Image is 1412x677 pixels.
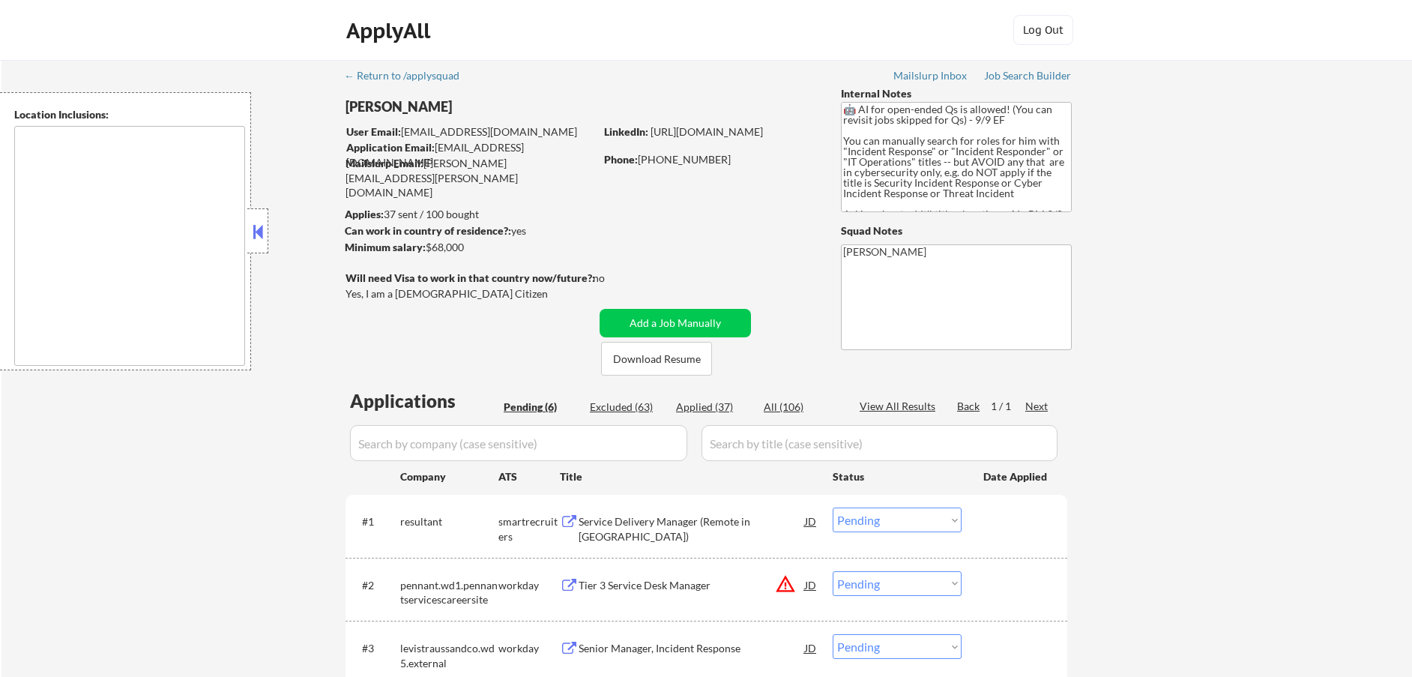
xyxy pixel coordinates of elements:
[346,271,595,284] strong: Will need Visa to work in that country now/future?:
[984,70,1072,81] div: Job Search Builder
[346,286,599,301] div: Yes, I am a [DEMOGRAPHIC_DATA] Citizen
[400,641,498,670] div: levistraussandco.wd5.external
[601,342,712,376] button: Download Resume
[362,514,388,529] div: #1
[498,514,560,544] div: smartrecruiters
[346,97,654,116] div: [PERSON_NAME]
[860,399,940,414] div: View All Results
[560,469,818,484] div: Title
[579,578,805,593] div: Tier 3 Service Desk Manager
[702,425,1058,461] input: Search by title (case sensitive)
[604,125,648,138] strong: LinkedIn:
[345,240,594,255] div: $68,000
[346,157,423,169] strong: Mailslurp Email:
[400,578,498,607] div: pennant.wd1.pennantservicescareersite
[775,574,796,595] button: warning_amber
[362,641,388,656] div: #3
[346,18,435,43] div: ApplyAll
[764,400,839,415] div: All (106)
[14,107,245,122] div: Location Inclusions:
[893,70,968,81] div: Mailslurp Inbox
[803,508,818,535] div: JD
[345,241,426,253] strong: Minimum salary:
[350,392,498,410] div: Applications
[400,469,498,484] div: Company
[604,152,816,167] div: [PHONE_NUMBER]
[498,578,560,593] div: workday
[345,208,384,220] strong: Applies:
[957,399,981,414] div: Back
[600,309,751,337] button: Add a Job Manually
[604,153,638,166] strong: Phone:
[346,140,594,169] div: [EMAIL_ADDRESS][DOMAIN_NAME]
[362,578,388,593] div: #2
[346,125,401,138] strong: User Email:
[504,400,579,415] div: Pending (6)
[400,514,498,529] div: resultant
[1025,399,1049,414] div: Next
[676,400,751,415] div: Applied (37)
[833,463,962,490] div: Status
[346,156,594,200] div: [PERSON_NAME][EMAIL_ADDRESS][PERSON_NAME][DOMAIN_NAME]
[346,124,594,139] div: [EMAIL_ADDRESS][DOMAIN_NAME]
[590,400,665,415] div: Excluded (63)
[803,634,818,661] div: JD
[579,641,805,656] div: Senior Manager, Incident Response
[350,425,687,461] input: Search by company (case sensitive)
[345,223,590,238] div: yes
[579,514,805,544] div: Service Delivery Manager (Remote in [GEOGRAPHIC_DATA])
[345,207,594,222] div: 37 sent / 100 bought
[841,86,1072,101] div: Internal Notes
[593,271,636,286] div: no
[345,224,511,237] strong: Can work in country of residence?:
[1013,15,1073,45] button: Log Out
[346,141,435,154] strong: Application Email:
[991,399,1025,414] div: 1 / 1
[893,70,968,85] a: Mailslurp Inbox
[344,70,474,81] div: ← Return to /applysquad
[344,70,474,85] a: ← Return to /applysquad
[651,125,763,138] a: [URL][DOMAIN_NAME]
[983,469,1049,484] div: Date Applied
[498,641,560,656] div: workday
[498,469,560,484] div: ATS
[841,223,1072,238] div: Squad Notes
[803,571,818,598] div: JD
